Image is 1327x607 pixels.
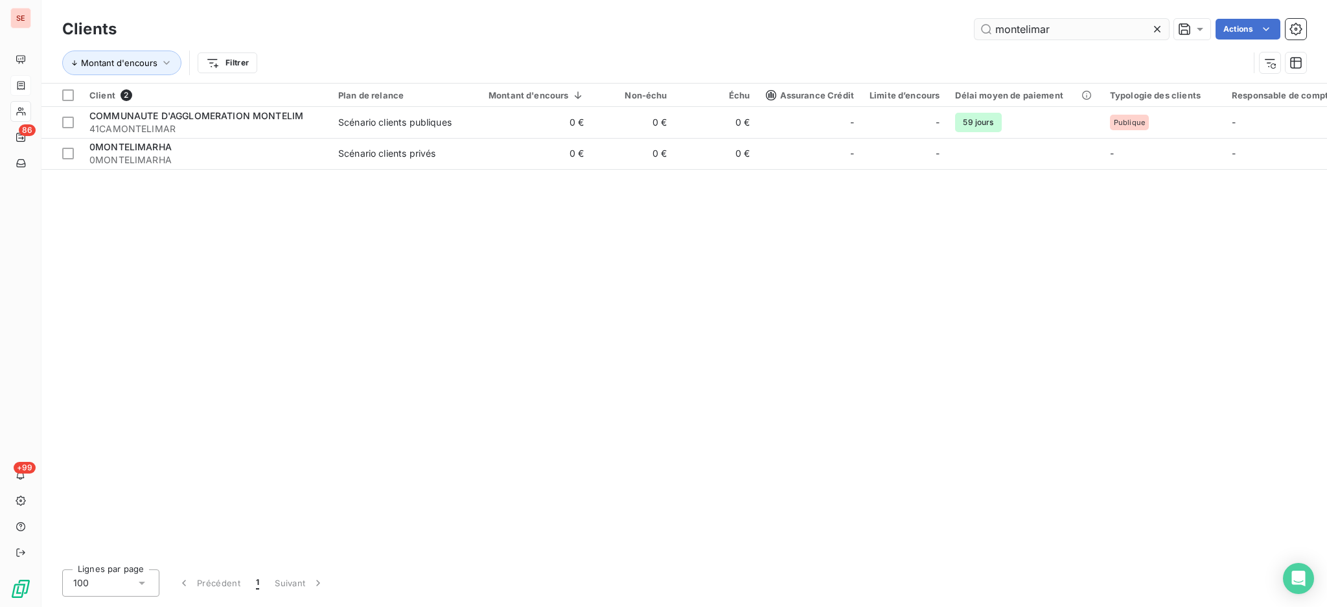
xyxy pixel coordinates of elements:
[121,89,132,101] span: 2
[592,107,675,138] td: 0 €
[936,147,940,160] span: -
[89,110,303,121] span: COMMUNAUTE D'AGGLOMERATION MONTELIM
[600,90,667,100] div: Non-échu
[248,569,267,597] button: 1
[81,58,157,68] span: Montant d'encours
[267,569,332,597] button: Suivant
[338,116,452,129] div: Scénario clients publiques
[256,577,259,590] span: 1
[850,147,854,160] span: -
[955,90,1094,100] div: Délai moyen de paiement
[850,116,854,129] span: -
[465,138,592,169] td: 0 €
[338,147,435,160] div: Scénario clients privés
[936,116,940,129] span: -
[198,52,257,73] button: Filtrer
[89,141,172,152] span: 0MONTELIMARHA
[1114,119,1145,126] span: Publique
[89,154,323,166] span: 0MONTELIMARHA
[766,90,854,100] span: Assurance Crédit
[10,578,31,599] img: Logo LeanPay
[675,107,758,138] td: 0 €
[955,113,1001,132] span: 59 jours
[592,138,675,169] td: 0 €
[170,569,248,597] button: Précédent
[1216,19,1280,40] button: Actions
[19,124,36,136] span: 86
[1232,117,1236,128] span: -
[1110,148,1114,159] span: -
[465,107,592,138] td: 0 €
[870,90,940,100] div: Limite d’encours
[10,8,31,29] div: SE
[89,122,323,135] span: 41CAMONTELIMAR
[1110,90,1216,100] div: Typologie des clients
[338,90,457,100] div: Plan de relance
[975,19,1169,40] input: Rechercher
[62,51,181,75] button: Montant d'encours
[1232,148,1236,159] span: -
[1283,563,1314,594] div: Open Intercom Messenger
[14,462,36,474] span: +99
[73,577,89,590] span: 100
[683,90,750,100] div: Échu
[675,138,758,169] td: 0 €
[89,90,115,100] span: Client
[473,90,584,100] div: Montant d'encours
[62,17,117,41] h3: Clients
